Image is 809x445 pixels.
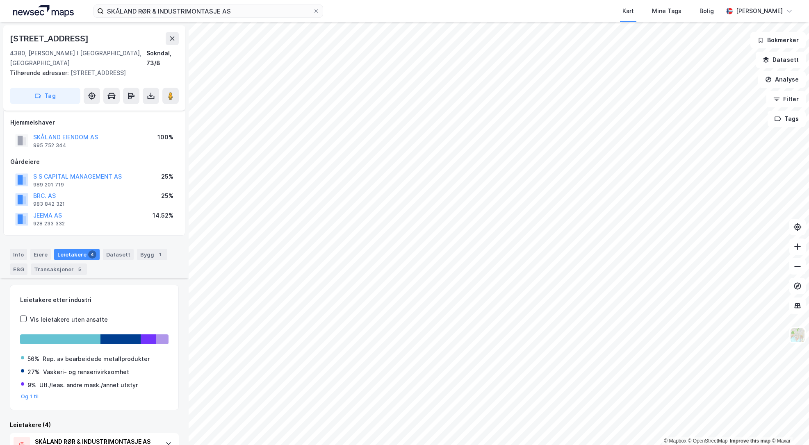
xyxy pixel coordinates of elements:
a: Improve this map [730,438,770,444]
div: ESG [10,263,27,275]
div: Info [10,249,27,260]
button: Bokmerker [750,32,806,48]
div: Hjemmelshaver [10,118,178,127]
div: 928 233 332 [33,220,65,227]
iframe: Chat Widget [768,406,809,445]
a: OpenStreetMap [688,438,728,444]
div: 4380, [PERSON_NAME] I [GEOGRAPHIC_DATA], [GEOGRAPHIC_DATA] [10,48,146,68]
div: Sokndal, 73/8 [146,48,179,68]
div: 983 842 321 [33,201,65,207]
div: 25% [161,191,173,201]
div: 100% [157,132,173,142]
button: Datasett [756,52,806,68]
div: Leietakere etter industri [20,295,169,305]
button: Tag [10,88,80,104]
div: Utl./leas. andre mask./annet utstyr [39,380,138,390]
img: Z [790,327,805,343]
div: Leietakere [54,249,100,260]
button: Analyse [758,71,806,88]
div: Vis leietakere uten ansatte [30,315,108,325]
button: Filter [766,91,806,107]
div: Bolig [700,6,714,16]
div: Datasett [103,249,134,260]
div: Vaskeri- og renserivirksomhet [43,367,129,377]
div: 4 [88,250,96,259]
img: logo.a4113a55bc3d86da70a041830d287a7e.svg [13,5,74,17]
div: 27% [27,367,40,377]
div: [STREET_ADDRESS] [10,68,172,78]
button: Tags [768,111,806,127]
span: Tilhørende adresser: [10,69,71,76]
div: [STREET_ADDRESS] [10,32,90,45]
div: Mine Tags [652,6,681,16]
div: [PERSON_NAME] [736,6,783,16]
button: Og 1 til [21,393,39,400]
div: 989 201 719 [33,182,64,188]
div: Transaksjoner [31,263,87,275]
a: Mapbox [664,438,686,444]
div: 14.52% [153,211,173,220]
div: Gårdeiere [10,157,178,167]
div: Kart [622,6,634,16]
div: 1 [156,250,164,259]
input: Søk på adresse, matrikkel, gårdeiere, leietakere eller personer [104,5,313,17]
div: Bygg [137,249,167,260]
div: 56% [27,354,39,364]
div: 25% [161,172,173,182]
div: Rep. av bearbeidede metallprodukter [43,354,150,364]
div: Leietakere (4) [10,420,179,430]
div: 5 [75,265,84,273]
div: 995 752 344 [33,142,66,149]
div: 9% [27,380,36,390]
div: Eiere [30,249,51,260]
div: Kontrollprogram for chat [768,406,809,445]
